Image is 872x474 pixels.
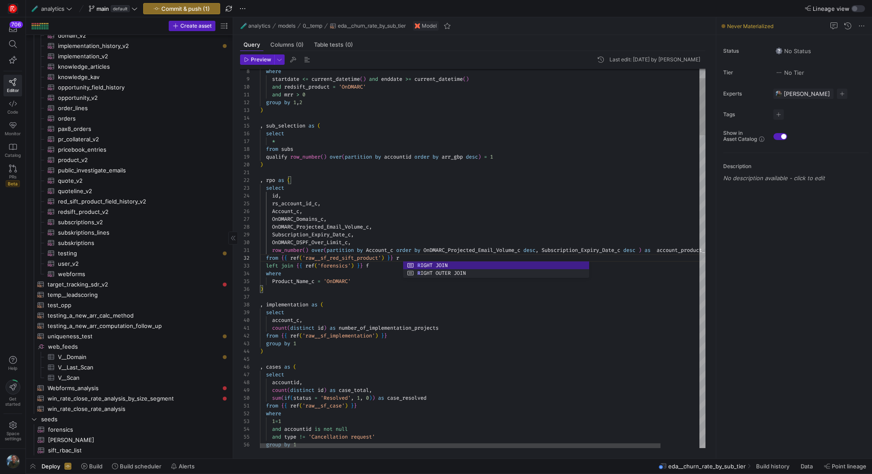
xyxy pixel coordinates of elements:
[29,103,229,113] a: order_lines​​​​​​​​​
[10,21,23,28] div: 706
[29,331,229,341] a: uniqueness_test​​​​​​​​​​
[338,23,406,29] span: eda__churn_rate_by_sub_tier
[29,113,229,124] div: Press SPACE to select this row.
[3,452,22,471] button: https://storage.googleapis.com/y42-prod-data-exchange/images/6IdsliWYEjCj6ExZYNtk9pMT8U8l8YHLguyz...
[272,239,348,246] span: OnDMARC_DSPF_Over_Limit_c
[48,435,219,445] span: [PERSON_NAME]​​​​​​
[3,417,22,445] a: Spacesettings
[414,153,430,160] span: order
[351,231,354,238] span: ,
[29,175,229,186] a: quote_v2​​​​​​​​​
[240,223,250,231] div: 28
[416,262,448,269] span: IGHT JOIN
[29,61,229,72] div: Press SPACE to select this row.
[48,311,219,321] span: testing_a_new_arr_calc_method​​​​​​​​​​
[756,463,789,470] span: Build history
[832,463,866,470] span: Point lineage
[284,83,330,90] span: redsift_product
[29,92,229,103] a: opportunity_v2​​​​​​​​​
[303,23,322,29] span: 0__temp
[281,146,293,153] span: subs
[5,153,21,158] span: Catalog
[29,61,229,72] a: knowledge_articles​​​​​​​​​
[240,91,250,99] div: 11
[29,186,229,196] div: Press SPACE to select this row.
[29,124,229,134] div: Press SPACE to select this row.
[58,176,219,186] span: quote_v2​​​​​​​​​
[314,42,353,48] span: Table tests
[240,176,250,184] div: 22
[29,82,229,92] div: Press SPACE to select this row.
[58,41,219,51] span: implementation_history_v2​​​​​​​​​
[240,23,247,29] span: 🧪
[3,21,22,36] button: 706
[369,223,372,230] span: ,
[29,3,74,14] button: 🧪analytics
[5,431,21,441] span: Space settings
[287,177,290,184] span: (
[266,185,284,191] span: select
[403,261,589,269] div: RIGHT JOIN, docs:
[820,459,870,474] button: Point lineage
[333,83,336,90] span: =
[167,459,199,474] button: Alerts
[240,161,250,169] div: 20
[260,107,263,114] span: )
[266,99,281,106] span: group
[29,321,229,331] a: testing_a_new_arr_computation_follow_up​​​​​​​​​​
[723,91,766,97] span: Experts
[240,99,250,106] div: 12
[369,76,378,83] span: and
[384,153,411,160] span: accountid
[324,247,327,254] span: (
[423,247,520,254] span: OnDMARC_Projected_Email_Volume_c
[240,153,250,161] div: 19
[48,394,219,404] span: win_rate_close_rate_analysis_by_size_segment​​​​​​​​​​
[29,217,229,227] div: Press SPACE to select this row.
[773,45,813,57] button: No statusNo Status
[29,41,229,51] a: implementation_history_v2​​​​​​​​​
[403,261,589,278] div: Suggest
[87,3,140,14] button: maindefault
[773,67,806,78] button: No tierNo Tier
[299,208,302,215] span: ,
[3,140,22,161] a: Catalog
[29,92,229,103] div: Press SPACE to select this row.
[238,21,272,31] button: 🧪analytics
[302,247,305,254] span: (
[240,54,274,65] button: Preview
[284,99,290,106] span: by
[48,290,219,300] span: temp__leadscoring​​​​​​​​​​
[260,161,263,168] span: )
[317,122,321,129] span: (
[58,83,219,92] span: opportunity_field_history​​​​​​​​​
[29,445,229,455] a: sift_rbac_list​​​​​​
[180,23,212,29] span: Create asset
[272,76,299,83] span: startdate
[41,414,228,424] span: seeds
[240,239,250,246] div: 30
[29,341,229,352] a: web_feeds​​​​​​​​
[29,144,229,155] div: Press SPACE to select this row.
[240,192,250,200] div: 24
[29,175,229,186] div: Press SPACE to select this row.
[29,51,229,61] a: implementation_v2​​​​​​​​​
[240,200,250,207] div: 25
[523,247,535,254] span: desc
[240,231,250,239] div: 29
[466,153,478,160] span: desc
[58,269,219,279] span: webforms​​​​​​​​​
[48,445,219,455] span: sift_rbac_list​​​​​​
[108,459,165,474] button: Build scheduler
[58,51,219,61] span: implementation_v2​​​​​​​​​
[240,137,250,145] div: 17
[29,30,229,41] div: Press SPACE to select this row.
[240,215,250,223] div: 27
[542,247,620,254] span: Subscription_Expiry_Date_c
[415,23,420,29] img: undefined
[776,48,782,54] img: No status
[240,67,250,75] div: 8
[3,75,22,96] a: Editor
[305,247,308,254] span: )
[29,155,229,165] a: product_v2​​​​​​​​​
